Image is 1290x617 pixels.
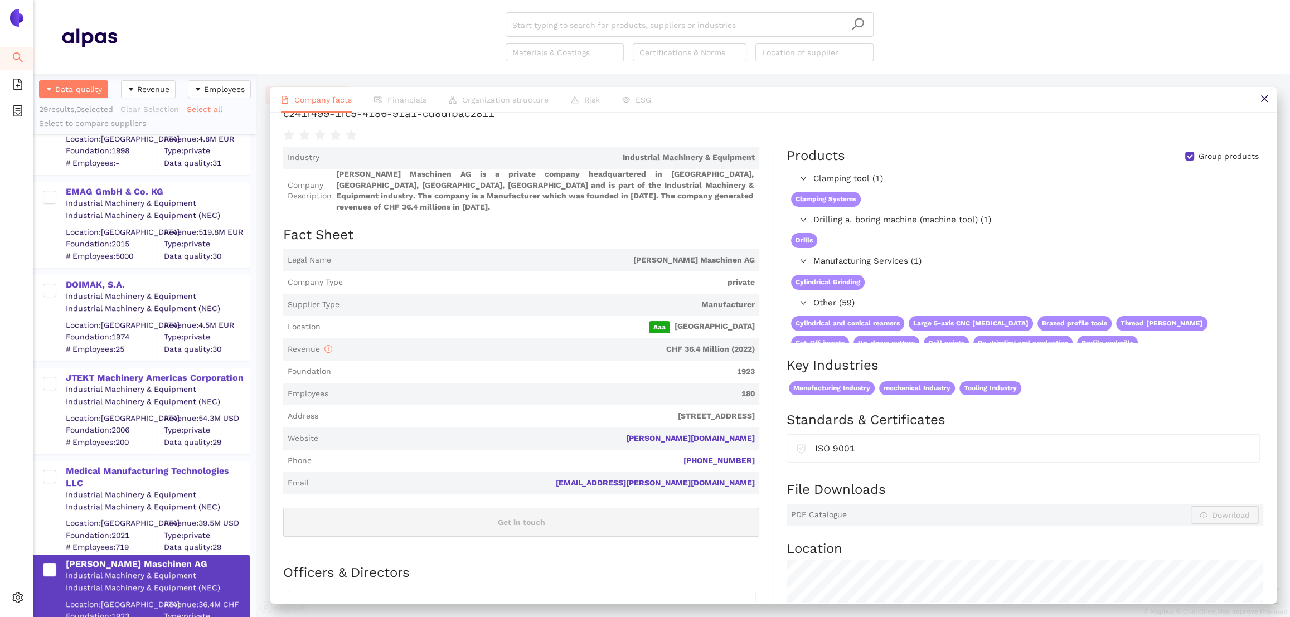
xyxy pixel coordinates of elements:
[787,147,845,166] div: Products
[800,299,807,306] span: right
[188,80,251,98] button: caret-downEmployees
[66,529,157,541] span: Foundation: 2021
[12,75,23,97] span: file-add
[330,130,341,141] span: star
[337,344,755,355] span: CHF 36.4 Million (2022)
[164,250,249,261] span: Data quality: 30
[39,118,251,129] div: Select to compare suppliers
[45,85,53,94] span: caret-down
[66,239,157,250] span: Foundation: 2015
[66,226,157,237] div: Location: [GEOGRAPHIC_DATA]
[344,299,755,310] span: Manufacturer
[66,343,157,354] span: # Employees: 25
[288,322,321,333] span: Location
[66,582,249,594] div: Industrial Machinery & Equipment (NEC)
[813,213,1258,227] span: Drilling a. boring machine (machine tool) (1)
[164,425,249,436] span: Type: private
[121,80,176,98] button: caret-downRevenue
[787,170,1262,188] div: Clamping tool (1)
[1260,94,1269,103] span: close
[336,255,755,266] span: [PERSON_NAME] Maschinen AG
[283,106,1263,121] h1: c241f499-1fc5-4186-91a1-cd8dfbac2811
[288,152,319,163] span: Industry
[204,83,245,95] span: Employees
[791,509,847,521] span: PDF Catalogue
[347,277,755,288] span: private
[66,384,249,395] div: Industrial Machinery & Equipment
[127,85,135,94] span: caret-down
[66,250,157,261] span: # Employees: 5000
[66,279,249,291] div: DOIMAK, S.A.
[120,100,186,118] button: Clear Selection
[164,529,249,541] span: Type: private
[164,145,249,157] span: Type: private
[924,336,969,351] span: Drill points
[12,101,23,124] span: container
[66,291,249,302] div: Industrial Machinery & Equipment
[288,344,332,353] span: Revenue
[879,381,955,395] span: mechanical Industry
[853,336,919,351] span: Up-down cutters
[787,211,1262,229] div: Drilling a. boring machine (machine tool) (1)
[164,599,249,610] div: Revenue: 36.4M CHF
[851,17,865,31] span: search
[283,130,294,141] span: star
[55,83,102,95] span: Data quality
[66,198,249,209] div: Industrial Machinery & Equipment
[66,396,249,407] div: Industrial Machinery & Equipment (NEC)
[791,233,817,248] span: Drills
[324,152,755,163] span: Industrial Machinery & Equipment
[584,95,600,104] span: Risk
[66,133,157,144] div: Location: [GEOGRAPHIC_DATA]
[1116,316,1207,331] span: Thread [PERSON_NAME]
[164,226,249,237] div: Revenue: 519.8M EUR
[61,23,117,51] img: Homepage
[66,599,157,610] div: Location: [GEOGRAPHIC_DATA]
[789,381,875,395] span: Manufacturing Industry
[66,145,157,157] span: Foundation: 1998
[288,277,343,288] span: Company Type
[8,9,26,27] img: Logo
[66,372,249,384] div: JTEKT Machinery Americas Corporation
[649,321,670,333] span: Aaa
[288,388,328,400] span: Employees
[66,570,249,581] div: Industrial Machinery & Equipment
[186,100,230,118] button: Select all
[813,255,1258,268] span: Manufacturing Services (1)
[66,210,249,221] div: Industrial Machinery & Equipment (NEC)
[66,425,157,436] span: Foundation: 2006
[800,175,807,182] span: right
[288,366,331,377] span: Foundation
[813,297,1258,310] span: Other (59)
[314,130,326,141] span: star
[571,96,579,104] span: warning
[336,366,755,377] span: 1923
[325,321,755,333] span: [GEOGRAPHIC_DATA]
[324,345,332,353] span: info-circle
[787,294,1262,312] div: Other (59)
[12,588,23,610] span: setting
[137,83,169,95] span: Revenue
[299,130,310,141] span: star
[164,518,249,529] div: Revenue: 39.5M USD
[164,133,249,144] div: Revenue: 4.8M EUR
[12,48,23,70] span: search
[636,95,651,104] span: ESG
[622,96,630,104] span: eye
[813,172,1258,186] span: Clamping tool (1)
[323,411,755,422] span: [STREET_ADDRESS]
[787,356,1263,375] h2: Key Industries
[787,411,1263,430] h2: Standards & Certificates
[796,441,806,454] span: safety-certificate
[164,542,249,553] span: Data quality: 29
[787,480,1263,499] h2: File Downloads
[66,489,249,501] div: Industrial Machinery & Equipment
[294,95,352,104] span: Company facts
[346,130,357,141] span: star
[387,95,426,104] span: Financials
[462,95,549,104] span: Organization structure
[39,105,113,114] span: 29 results, 0 selected
[288,255,331,266] span: Legal Name
[66,332,157,343] span: Foundation: 1974
[194,85,202,94] span: caret-down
